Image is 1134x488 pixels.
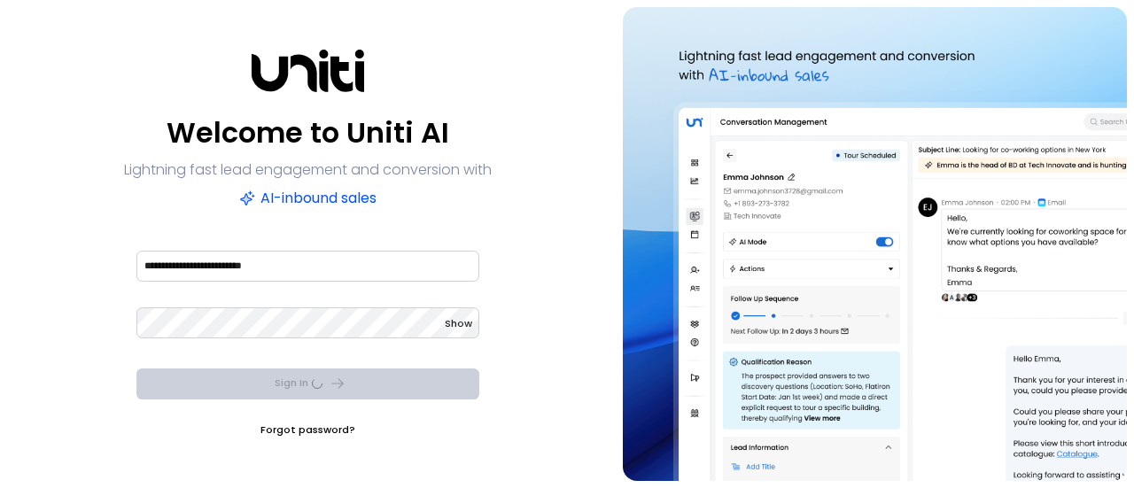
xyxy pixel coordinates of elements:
[260,421,355,438] a: Forgot password?
[167,112,449,154] p: Welcome to Uniti AI
[239,186,377,211] p: AI-inbound sales
[623,7,1127,481] img: auth-hero.png
[445,316,472,330] span: Show
[124,158,492,182] p: Lightning fast lead engagement and conversion with
[445,314,472,332] button: Show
